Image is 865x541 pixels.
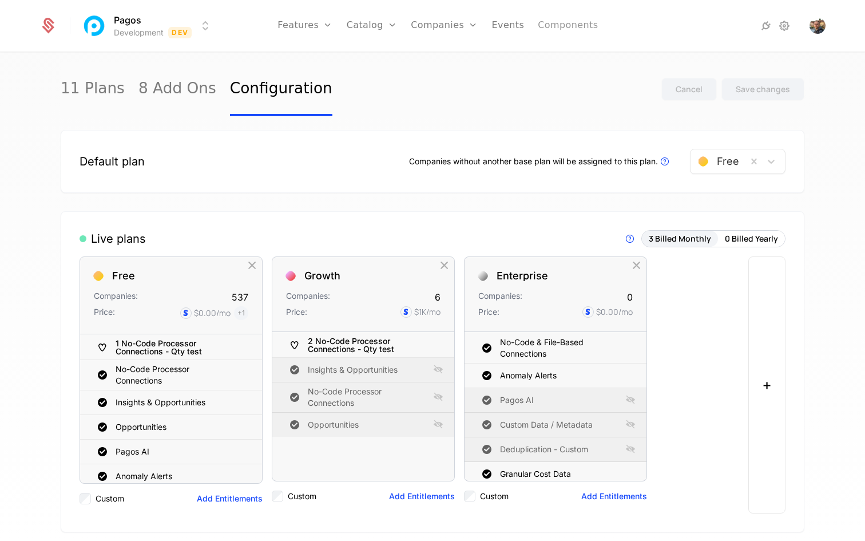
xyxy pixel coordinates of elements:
[581,491,647,502] button: Add Entitlements
[500,394,534,406] div: Pagos AI
[500,444,588,455] div: Deduplication - Custom
[465,462,646,487] div: Granular Cost Data
[777,19,791,33] a: Settings
[748,256,785,514] button: +
[500,419,593,431] div: Custom Data / Metadata
[500,337,619,360] div: No-Code & File-Based Connections
[230,62,332,116] a: Configuration
[94,306,115,320] div: Price:
[80,231,146,247] div: Live plans
[61,62,125,116] a: 11 Plans
[197,493,263,504] button: Add Entitlements
[497,271,548,281] div: Enterprise
[431,390,445,405] div: Show Entitlement
[239,444,253,459] div: Hide Entitlement
[810,18,826,34] img: Dmitry Yarashevich
[80,256,263,514] div: FreeCompanies:537Price:$0.00/mo+11 No-Code Processor Connections - Qty testNo-Code Processor Conn...
[718,231,785,247] button: 0 Billed Yearly
[480,491,509,502] label: Custom
[661,78,717,101] button: Cancel
[272,256,455,514] div: GrowthCompanies:6Price:$1K/mo2 No-Code Processor Connections - Qty testInsights & OpportunitiesNo...
[114,13,141,27] span: Pagos
[624,467,637,481] div: Hide Entitlement
[272,358,454,382] div: Insights & Opportunities
[414,306,441,318] div: $1K /mo
[272,333,454,358] div: 2 No-Code Processor Connections - Qty test
[676,84,703,95] div: Cancel
[435,290,441,304] div: 6
[272,382,454,413] div: No-Code Processor Connections
[308,364,398,376] div: Insights & Opportunities
[80,335,262,360] div: 1 No-Code Processor Connections - Qty test
[596,306,633,318] div: $0.00 /mo
[308,419,359,431] div: Opportunities
[116,446,149,457] div: Pagos AI
[116,421,166,433] div: Opportunities
[286,290,330,304] div: Companies:
[465,437,646,462] div: Deduplication - Custom
[80,153,145,169] div: Default plan
[389,491,455,502] button: Add Entitlements
[239,395,253,410] div: Hide Entitlement
[409,155,672,168] div: Companies without another base plan will be assigned to this plan.
[80,440,262,464] div: Pagos AI
[116,339,235,356] div: 1 No-Code Processor Connections - Qty test
[465,388,646,413] div: Pagos AI
[94,290,138,304] div: Companies:
[308,337,427,353] div: 2 No-Code Processor Connections - Qty test
[239,368,253,382] div: Hide Entitlement
[736,84,790,95] div: Save changes
[168,27,192,38] span: Dev
[194,307,231,319] div: $0.00 /mo
[431,362,445,377] div: Show Entitlement
[112,271,135,281] div: Free
[624,393,637,408] div: Show Entitlement
[464,256,647,514] div: EnterpriseCompanies:0Price:$0.00/moNo-Code & File-Based ConnectionsAnomaly AlertsPagos AICustom D...
[624,417,637,432] div: Show Entitlement
[465,364,646,388] div: Anomaly Alerts
[304,271,340,281] div: Growth
[500,468,571,480] div: Granular Cost Data
[500,370,557,381] div: Anomaly Alerts
[478,306,499,318] div: Price:
[232,290,248,304] div: 537
[239,340,253,355] div: Hide Entitlement
[239,420,253,435] div: Hide Entitlement
[308,386,427,409] div: No-Code Processor Connections
[478,290,522,304] div: Companies:
[116,471,172,482] div: Anomaly Alerts
[288,491,316,502] label: Custom
[624,368,637,383] div: Hide Entitlement
[624,341,637,356] div: Hide Entitlement
[80,360,262,390] div: No-Code Processor Connections
[114,27,164,38] div: Development
[431,417,445,432] div: Show Entitlement
[81,12,108,40] img: Pagos
[80,415,262,440] div: Opportunities
[810,18,826,34] button: Open user button
[465,413,646,437] div: Custom Data / Metadata
[431,338,445,353] div: Hide Entitlement
[272,413,454,437] div: Opportunities
[286,306,307,318] div: Price:
[80,464,262,489] div: Anomaly Alerts
[80,390,262,415] div: Insights & Opportunities
[624,442,637,457] div: Show Entitlement
[96,493,124,504] label: Custom
[721,78,804,101] button: Save changes
[759,19,773,33] a: Integrations
[116,364,235,386] div: No-Code Processor Connections
[627,290,633,304] div: 0
[84,13,212,38] button: Select environment
[239,469,253,484] div: Hide Entitlement
[234,306,248,320] span: + 1
[642,231,718,247] button: 3 Billed Monthly
[465,333,646,364] div: No-Code & File-Based Connections
[138,62,216,116] a: 8 Add Ons
[116,397,205,408] div: Insights & Opportunities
